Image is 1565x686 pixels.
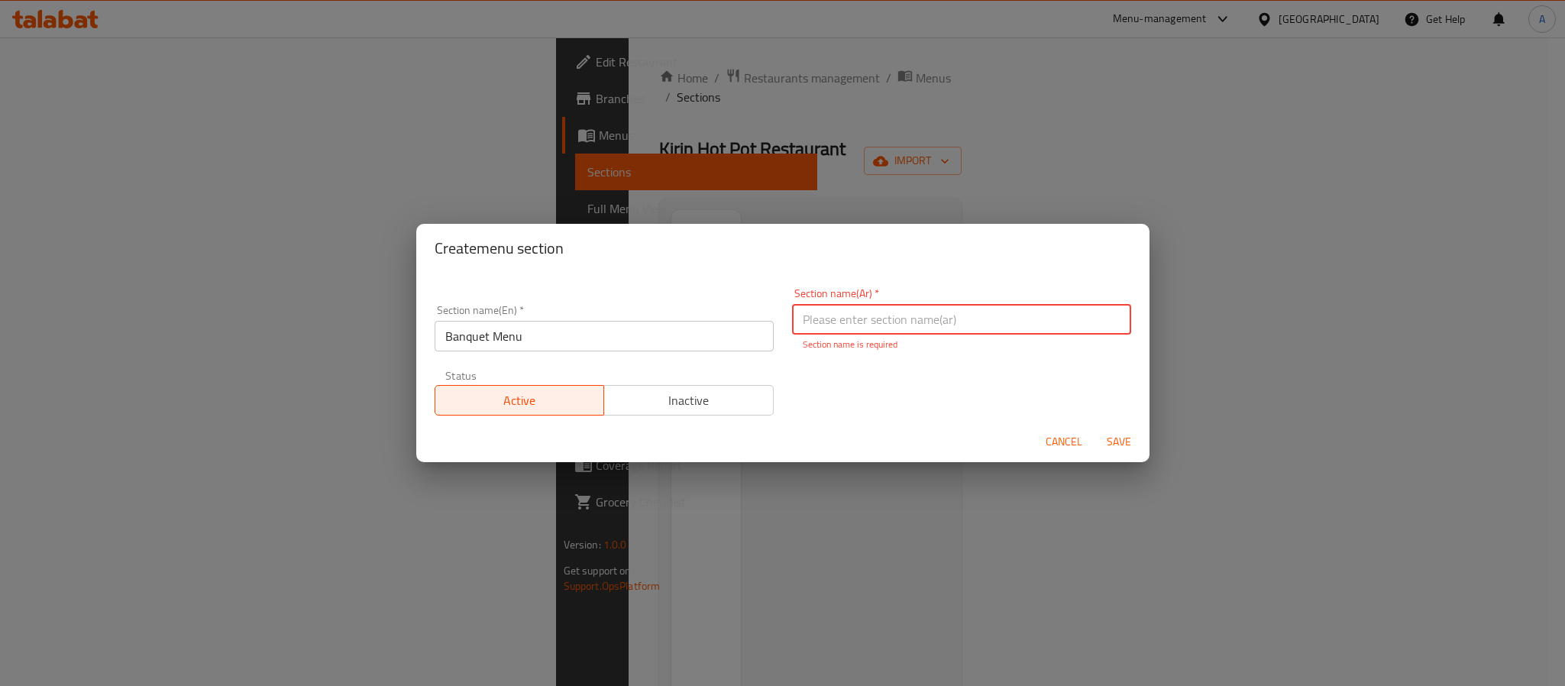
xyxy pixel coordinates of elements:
span: Cancel [1046,432,1082,451]
span: Inactive [610,390,768,412]
button: Active [435,385,605,416]
button: Save [1095,428,1143,456]
button: Inactive [603,385,774,416]
button: Cancel [1040,428,1088,456]
span: Active [441,390,599,412]
span: Save [1101,432,1137,451]
input: Please enter section name(ar) [792,304,1131,335]
h2: Create menu section [435,236,1131,260]
input: Please enter section name(en) [435,321,774,351]
p: Section name is required [803,338,1120,351]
